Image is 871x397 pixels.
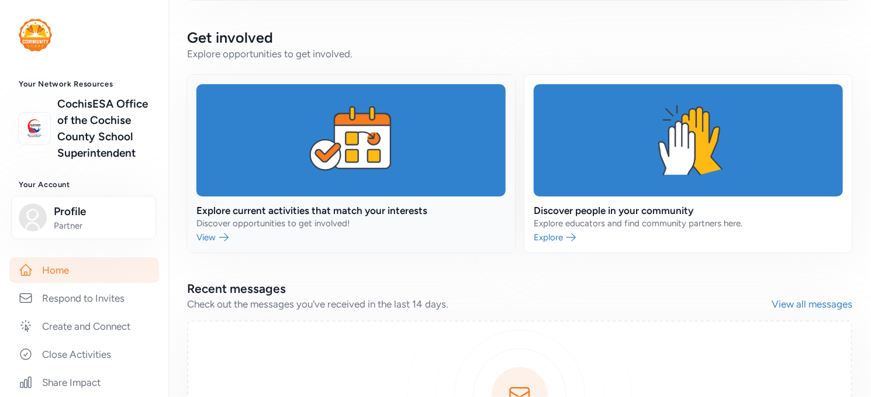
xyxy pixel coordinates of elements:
[57,96,150,161] a: CochisESA Office of the Cochise County School Superintendent
[54,203,148,220] span: Profile
[187,281,772,297] h2: Recent messages
[9,257,159,283] a: Home
[9,341,159,367] a: Close Activities
[187,47,852,61] div: Explore opportunities to get involved.
[22,116,47,141] img: logo
[9,313,159,339] a: Create and Connect
[19,80,150,89] h3: Your Network Resources
[19,180,150,189] h3: Your Account
[54,220,148,232] span: Partner
[772,297,852,311] a: View all messages
[187,297,772,311] div: Check out the messages you've received in the last 14 days.
[9,285,159,311] a: Respond to Invites
[9,370,159,395] a: Share Impact
[187,28,852,47] h2: Get involved
[19,19,52,51] img: logo
[11,196,156,239] button: ProfilePartner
